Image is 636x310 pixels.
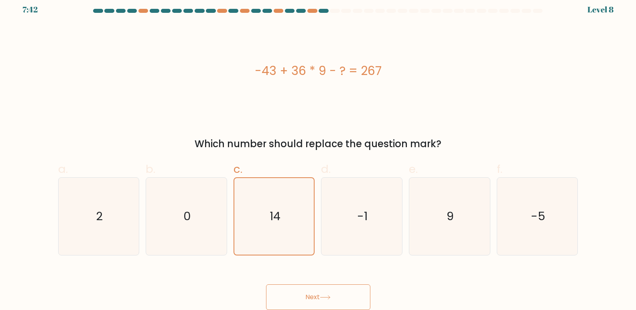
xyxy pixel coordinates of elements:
[447,209,454,225] text: 9
[22,4,38,16] div: 7:42
[587,4,614,16] div: Level 8
[266,284,370,310] button: Next
[531,209,545,225] text: -5
[321,161,331,177] span: d.
[270,208,280,224] text: 14
[358,209,368,225] text: -1
[497,161,502,177] span: f.
[146,161,155,177] span: b.
[58,62,578,80] div: -43 + 36 * 9 - ? = 267
[58,161,68,177] span: a.
[409,161,418,177] span: e.
[96,209,103,225] text: 2
[63,137,573,151] div: Which number should replace the question mark?
[183,209,191,225] text: 0
[234,161,242,177] span: c.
